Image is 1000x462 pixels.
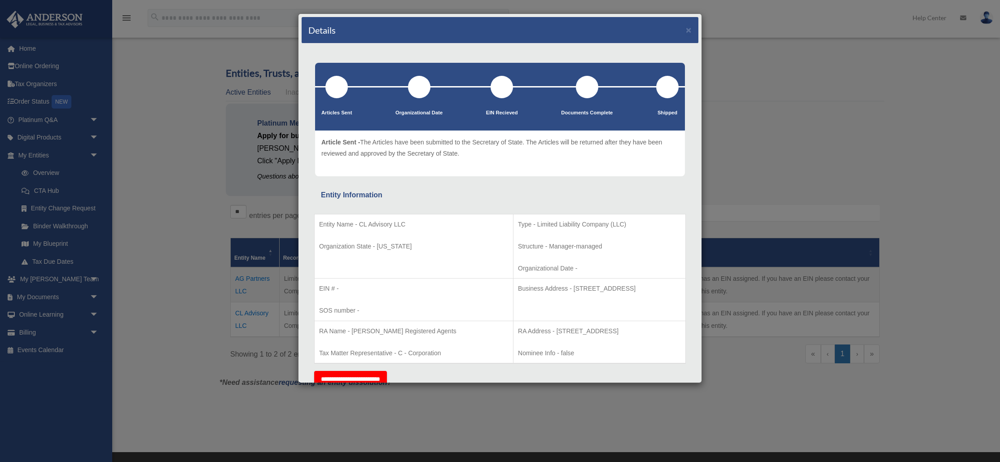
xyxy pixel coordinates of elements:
[518,263,681,274] p: Organizational Date -
[518,348,681,359] p: Nominee Info - false
[518,326,681,337] p: RA Address - [STREET_ADDRESS]
[319,348,509,359] p: Tax Matter Representative - C - Corporation
[321,137,679,159] p: The Articles have been submitted to the Secretary of State. The Articles will be returned after t...
[321,109,352,118] p: Articles Sent
[319,326,509,337] p: RA Name - [PERSON_NAME] Registered Agents
[321,189,679,201] div: Entity Information
[319,305,509,316] p: SOS number -
[656,109,679,118] p: Shipped
[561,109,613,118] p: Documents Complete
[486,109,518,118] p: EIN Recieved
[518,241,681,252] p: Structure - Manager-managed
[518,219,681,230] p: Type - Limited Liability Company (LLC)
[319,283,509,294] p: EIN # -
[319,241,509,252] p: Organization State - [US_STATE]
[686,25,692,35] button: ×
[308,24,336,36] h4: Details
[321,139,360,146] span: Article Sent -
[395,109,443,118] p: Organizational Date
[518,283,681,294] p: Business Address - [STREET_ADDRESS]
[319,219,509,230] p: Entity Name - CL Advisory LLC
